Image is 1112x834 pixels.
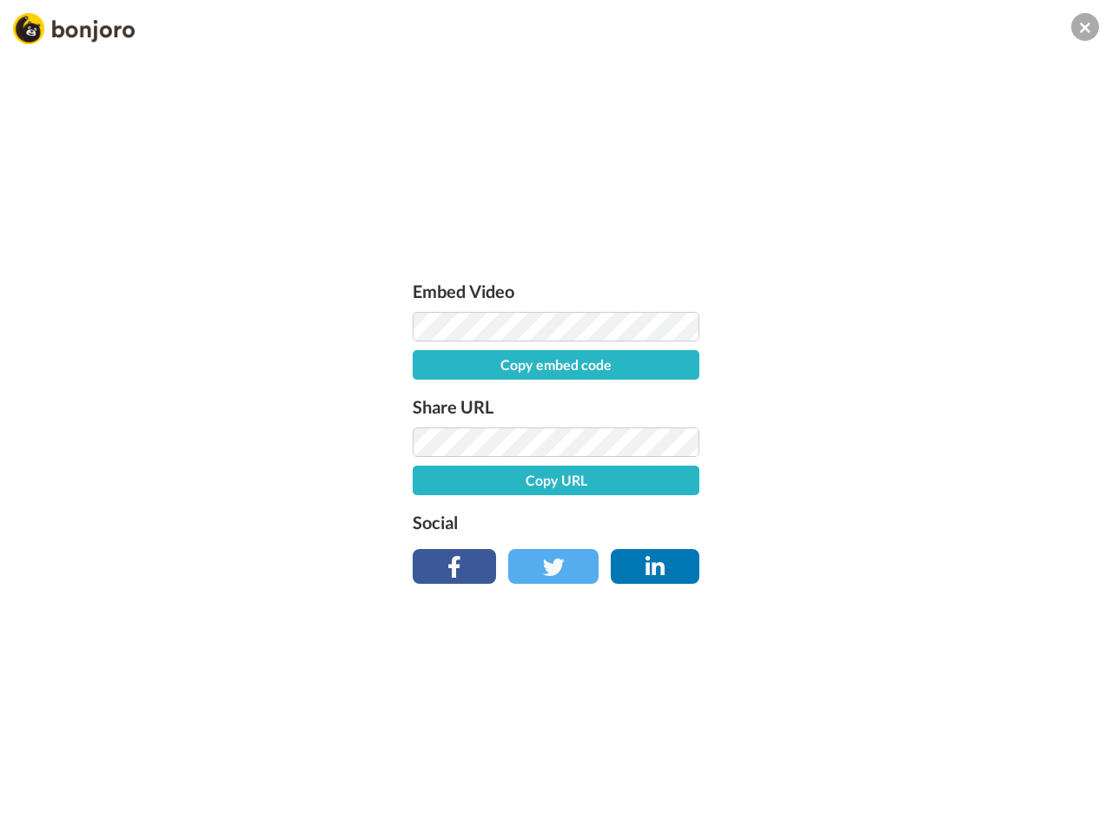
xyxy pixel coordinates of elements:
[13,13,135,44] img: Bonjoro Logo
[413,508,699,536] label: Social
[413,277,699,305] label: Embed Video
[413,393,699,420] label: Share URL
[413,350,699,380] button: Copy embed code
[413,466,699,495] button: Copy URL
